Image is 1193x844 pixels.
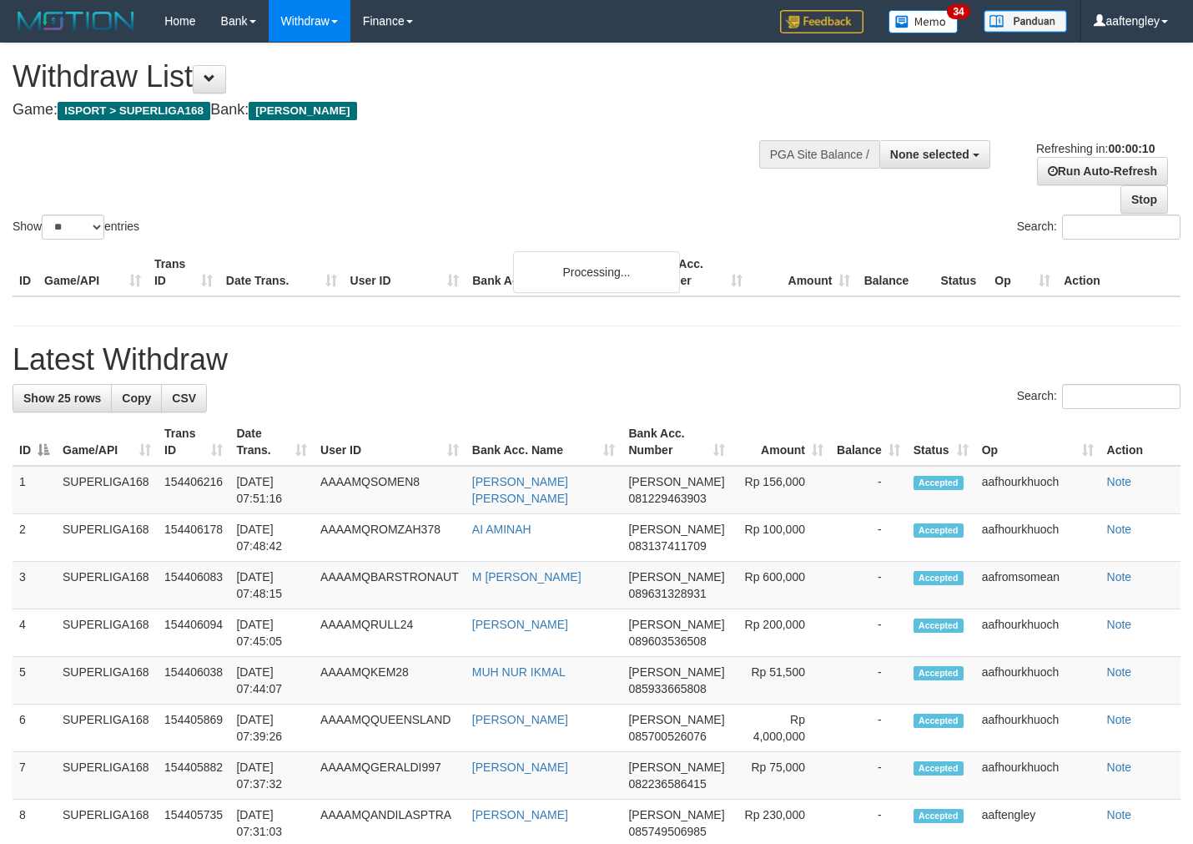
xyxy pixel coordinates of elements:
td: SUPERLIGA168 [56,562,158,609]
img: MOTION_logo.png [13,8,139,33]
a: [PERSON_NAME] [PERSON_NAME] [472,475,568,505]
a: Note [1107,808,1132,821]
span: [PERSON_NAME] [628,570,724,584]
td: aafhourkhuoch [975,609,1100,657]
a: Note [1107,713,1132,726]
span: Copy 089603536508 to clipboard [628,634,706,648]
th: Action [1057,249,1180,296]
span: None selected [890,148,969,161]
td: 154406216 [158,466,229,514]
span: Accepted [914,476,964,490]
span: Copy 085933665808 to clipboard [628,682,706,695]
input: Search: [1062,384,1180,409]
td: Rp 100,000 [732,514,830,562]
span: 34 [947,4,969,19]
a: Stop [1120,185,1168,214]
th: Date Trans. [219,249,344,296]
img: Button%20Memo.svg [888,10,959,33]
th: Bank Acc. Number [641,249,749,296]
h1: Withdraw List [13,60,778,93]
span: ISPORT > SUPERLIGA168 [58,102,210,120]
th: Balance: activate to sort column ascending [830,418,907,466]
div: PGA Site Balance / [759,140,879,169]
td: AAAAMQRULL24 [314,609,466,657]
td: [DATE] 07:51:16 [229,466,314,514]
a: M [PERSON_NAME] [472,570,581,584]
td: 3 [13,562,56,609]
td: SUPERLIGA168 [56,609,158,657]
span: Accepted [914,809,964,823]
span: [PERSON_NAME] [628,618,724,631]
td: Rp 156,000 [732,466,830,514]
td: - [830,705,907,752]
span: Copy [122,392,151,405]
td: - [830,657,907,705]
td: Rp 600,000 [732,562,830,609]
a: Note [1107,761,1132,774]
span: [PERSON_NAME] [628,808,724,821]
a: MUH NUR IKMAL [472,665,566,679]
td: SUPERLIGA168 [56,752,158,800]
span: [PERSON_NAME] [628,475,724,488]
th: ID: activate to sort column descending [13,418,56,466]
span: [PERSON_NAME] [249,102,356,120]
td: 154406094 [158,609,229,657]
td: 154405882 [158,752,229,800]
div: Processing... [513,251,680,293]
button: None selected [879,140,990,169]
td: [DATE] 07:48:42 [229,514,314,562]
span: [PERSON_NAME] [628,761,724,774]
th: Date Trans.: activate to sort column ascending [229,418,314,466]
td: [DATE] 07:44:07 [229,657,314,705]
td: 154406038 [158,657,229,705]
h1: Latest Withdraw [13,343,1180,377]
th: Amount [749,249,858,296]
td: 2 [13,514,56,562]
td: [DATE] 07:39:26 [229,705,314,752]
th: Amount: activate to sort column ascending [732,418,830,466]
h4: Game: Bank: [13,102,778,119]
td: SUPERLIGA168 [56,466,158,514]
th: User ID: activate to sort column ascending [314,418,466,466]
label: Show entries [13,215,139,240]
td: Rp 75,000 [732,752,830,800]
td: [DATE] 07:45:05 [229,609,314,657]
td: [DATE] 07:48:15 [229,562,314,609]
a: [PERSON_NAME] [472,618,568,631]
th: Bank Acc. Name: activate to sort column ascending [466,418,622,466]
th: Op: activate to sort column ascending [975,418,1100,466]
span: [PERSON_NAME] [628,713,724,726]
a: [PERSON_NAME] [472,761,568,774]
select: Showentries [42,215,104,240]
th: Balance [857,249,934,296]
td: 5 [13,657,56,705]
img: panduan.png [984,10,1067,33]
td: aafhourkhuoch [975,752,1100,800]
a: Note [1107,475,1132,488]
td: AAAAMQROMZAH378 [314,514,466,562]
td: AAAAMQSOMEN8 [314,466,466,514]
th: Trans ID: activate to sort column ascending [158,418,229,466]
a: Copy [111,384,162,412]
th: Bank Acc. Number: activate to sort column ascending [622,418,731,466]
td: 7 [13,752,56,800]
a: Note [1107,618,1132,631]
td: 154406178 [158,514,229,562]
th: Op [988,249,1057,296]
td: SUPERLIGA168 [56,657,158,705]
span: Accepted [914,761,964,776]
td: Rp 51,500 [732,657,830,705]
a: AI AMINAH [472,523,531,536]
span: Copy 085749506985 to clipboard [628,825,706,838]
img: Feedback.jpg [780,10,863,33]
input: Search: [1062,215,1180,240]
th: Status [934,249,988,296]
td: aafhourkhuoch [975,657,1100,705]
th: Action [1100,418,1180,466]
a: Note [1107,665,1132,679]
td: aafhourkhuoch [975,705,1100,752]
th: User ID [344,249,466,296]
span: Show 25 rows [23,392,101,405]
a: Note [1107,523,1132,536]
td: AAAAMQGERALDI997 [314,752,466,800]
